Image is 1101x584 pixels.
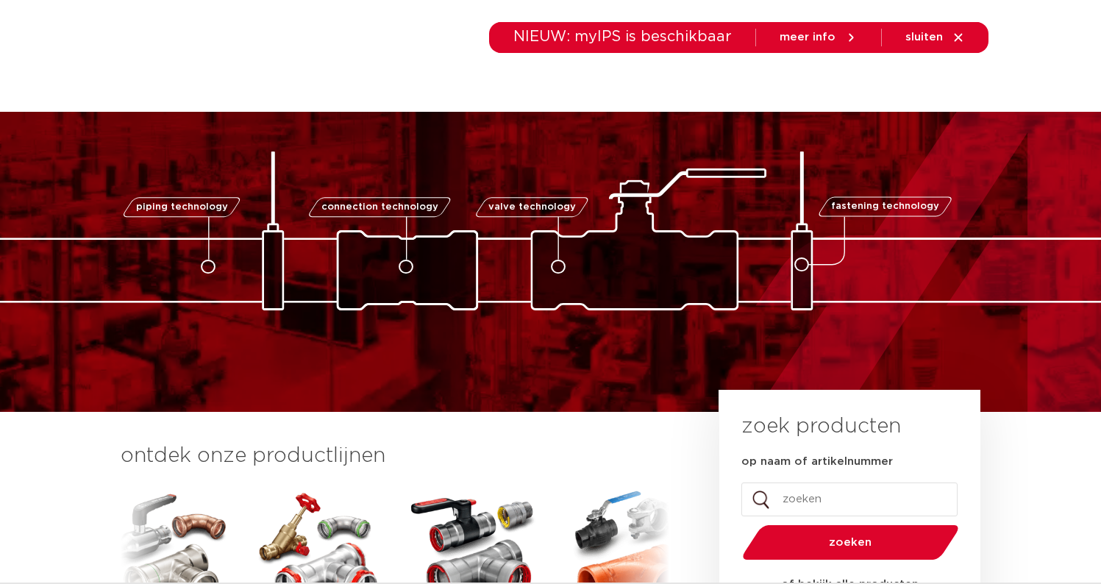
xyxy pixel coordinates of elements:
[488,202,576,212] span: valve technology
[352,54,411,111] a: producten
[517,54,594,111] a: toepassingen
[780,31,858,44] a: meer info
[441,54,488,111] a: markten
[136,202,228,212] span: piping technology
[905,31,965,44] a: sluiten
[831,202,939,212] span: fastening technology
[792,54,843,111] a: over ons
[321,202,438,212] span: connection technology
[780,32,835,43] span: meer info
[624,54,686,111] a: downloads
[352,54,843,111] nav: Menu
[736,524,964,561] button: zoeken
[716,54,763,111] a: services
[741,455,893,469] label: op naam of artikelnummer
[741,482,958,516] input: zoeken
[121,441,669,471] h3: ontdek onze productlijnen
[513,29,732,44] span: NIEUW: myIPS is beschikbaar
[741,412,901,441] h3: zoek producten
[905,32,943,43] span: sluiten
[780,537,921,548] span: zoeken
